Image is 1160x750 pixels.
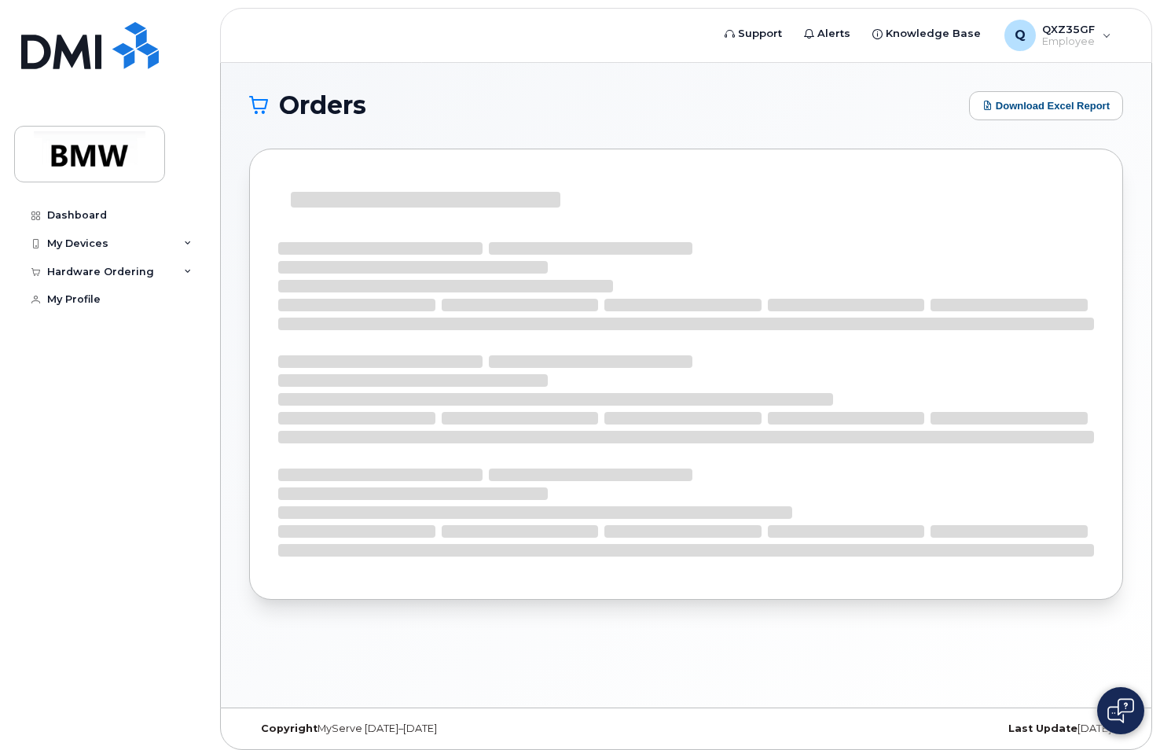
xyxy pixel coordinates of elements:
[1107,698,1134,723] img: Open chat
[1008,722,1077,734] strong: Last Update
[969,91,1123,120] button: Download Excel Report
[249,722,541,735] div: MyServe [DATE]–[DATE]
[831,722,1123,735] div: [DATE]
[261,722,318,734] strong: Copyright
[279,94,366,117] span: Orders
